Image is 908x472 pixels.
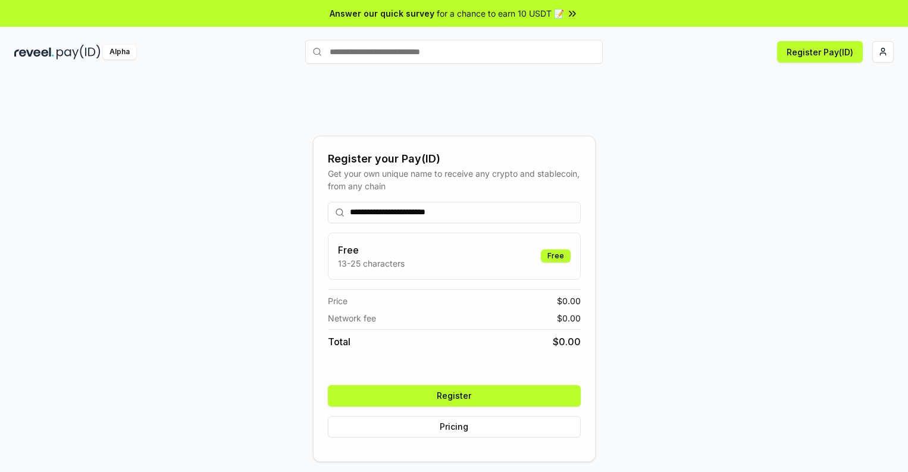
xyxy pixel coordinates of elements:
[328,151,581,167] div: Register your Pay(ID)
[557,312,581,324] span: $ 0.00
[328,416,581,437] button: Pricing
[557,295,581,307] span: $ 0.00
[103,45,136,60] div: Alpha
[328,167,581,192] div: Get your own unique name to receive any crypto and stablecoin, from any chain
[338,257,405,270] p: 13-25 characters
[777,41,863,62] button: Register Pay(ID)
[328,335,350,349] span: Total
[541,249,571,262] div: Free
[14,45,54,60] img: reveel_dark
[328,312,376,324] span: Network fee
[338,243,405,257] h3: Free
[328,295,347,307] span: Price
[437,7,564,20] span: for a chance to earn 10 USDT 📝
[328,385,581,407] button: Register
[553,335,581,349] span: $ 0.00
[57,45,101,60] img: pay_id
[330,7,434,20] span: Answer our quick survey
